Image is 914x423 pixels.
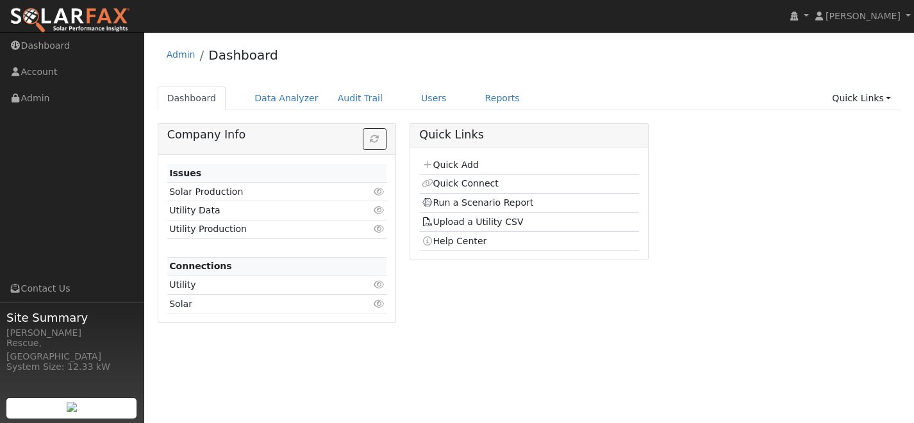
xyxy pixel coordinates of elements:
[167,201,351,220] td: Utility Data
[6,360,137,374] div: System Size: 12.33 kW
[422,197,534,208] a: Run a Scenario Report
[167,220,351,238] td: Utility Production
[67,402,77,412] img: retrieve
[167,295,351,313] td: Solar
[328,87,392,110] a: Audit Trail
[373,299,385,308] i: Click to view
[167,276,351,294] td: Utility
[169,168,201,178] strong: Issues
[167,183,351,201] td: Solar Production
[169,261,232,271] strong: Connections
[208,47,278,63] a: Dashboard
[422,160,479,170] a: Quick Add
[826,11,901,21] span: [PERSON_NAME]
[373,187,385,196] i: Click to view
[167,128,386,142] h5: Company Info
[373,280,385,289] i: Click to view
[167,49,195,60] a: Admin
[422,178,499,188] a: Quick Connect
[476,87,529,110] a: Reports
[422,217,524,227] a: Upload a Utility CSV
[422,236,487,246] a: Help Center
[411,87,456,110] a: Users
[10,7,130,34] img: SolarFax
[158,87,226,110] a: Dashboard
[6,326,137,340] div: [PERSON_NAME]
[822,87,901,110] a: Quick Links
[419,128,638,142] h5: Quick Links
[245,87,328,110] a: Data Analyzer
[373,206,385,215] i: Click to view
[373,224,385,233] i: Click to view
[6,309,137,326] span: Site Summary
[6,336,137,363] div: Rescue, [GEOGRAPHIC_DATA]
